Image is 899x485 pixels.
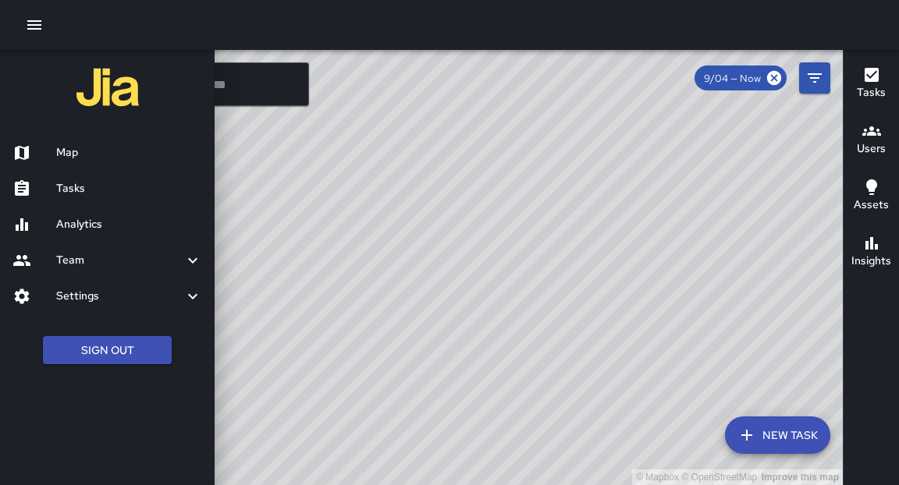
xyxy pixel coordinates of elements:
[857,84,886,101] h6: Tasks
[56,144,202,161] h6: Map
[56,288,183,305] h6: Settings
[43,336,172,365] button: Sign Out
[725,416,830,454] button: New Task
[851,253,891,270] h6: Insights
[56,216,202,233] h6: Analytics
[56,252,183,269] h6: Team
[56,180,202,197] h6: Tasks
[854,196,889,214] h6: Assets
[76,56,139,119] img: jia-logo
[857,140,886,158] h6: Users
